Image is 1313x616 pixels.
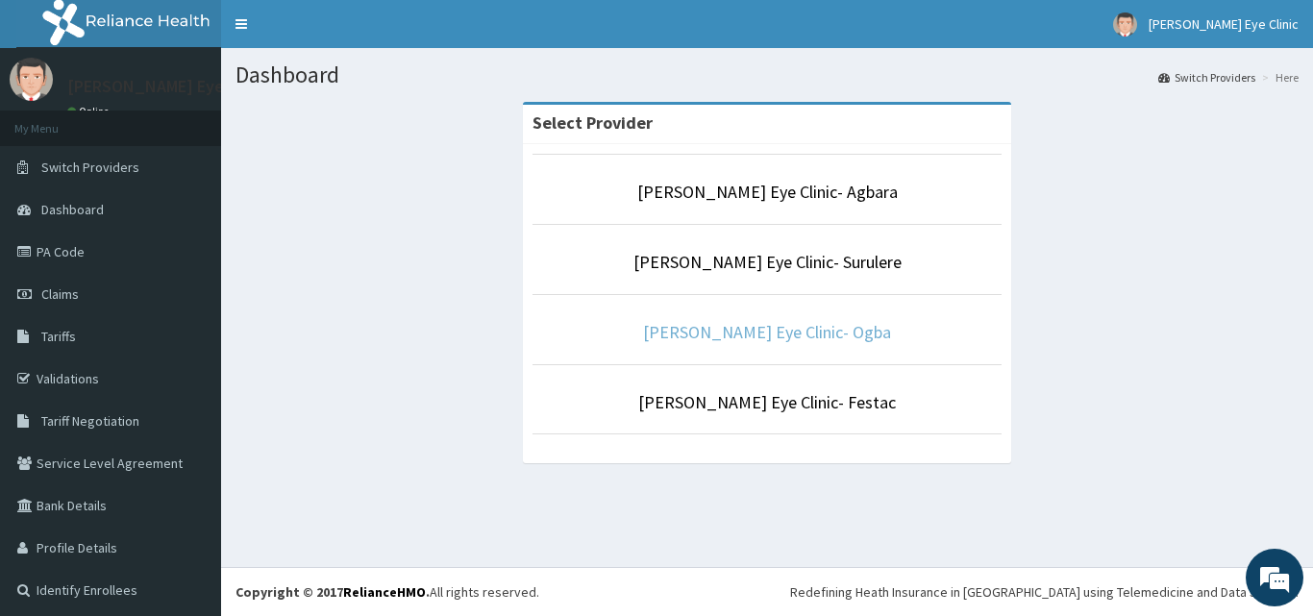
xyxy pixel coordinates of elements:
span: Tariffs [41,328,76,345]
span: [PERSON_NAME] Eye Clinic [1149,15,1299,33]
a: Switch Providers [1158,69,1255,86]
footer: All rights reserved. [221,567,1313,616]
a: [PERSON_NAME] Eye Clinic- Agbara [637,181,898,203]
div: Redefining Heath Insurance in [GEOGRAPHIC_DATA] using Telemedicine and Data Science! [790,582,1299,602]
a: [PERSON_NAME] Eye Clinic- Festac [638,391,896,413]
a: RelianceHMO [343,583,426,601]
span: Dashboard [41,201,104,218]
span: Switch Providers [41,159,139,176]
h1: Dashboard [235,62,1299,87]
a: [PERSON_NAME] Eye Clinic- Ogba [643,321,891,343]
a: [PERSON_NAME] Eye Clinic- Surulere [633,251,902,273]
a: Online [67,105,113,118]
strong: Select Provider [533,111,653,134]
strong: Copyright © 2017 . [235,583,430,601]
span: Tariff Negotiation [41,412,139,430]
li: Here [1257,69,1299,86]
p: [PERSON_NAME] Eye [67,78,224,95]
img: User Image [1113,12,1137,37]
span: Claims [41,285,79,303]
img: User Image [10,58,53,101]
